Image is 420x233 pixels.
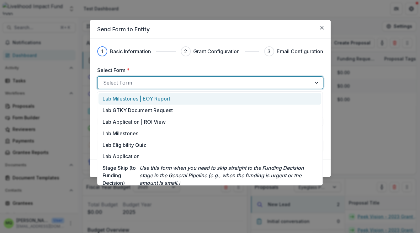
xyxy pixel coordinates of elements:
[139,164,317,187] p: Use this form when you need to skip straight to the Funding Decision stage in the General Pipelin...
[97,66,319,74] label: Select Form
[277,48,323,55] h3: Email Configuration
[103,164,139,187] p: Stage Skip (to Funding Decision)
[110,48,151,55] h3: Basic Information
[103,141,146,149] p: Lab Eligibility Quiz
[103,130,138,137] p: Lab Milestones
[101,48,103,55] div: 1
[184,48,187,55] div: 2
[268,48,270,55] div: 3
[90,20,331,39] header: Send Form to Entity
[193,48,240,55] h3: Grant Configuration
[103,95,170,102] p: Lab Milestones | EOY Report
[103,118,166,126] p: Lab Application | ROI View
[97,46,323,56] div: Progress
[103,106,173,114] p: Lab GTKY Document Request
[317,23,327,33] button: Close
[103,153,140,160] p: Lab Application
